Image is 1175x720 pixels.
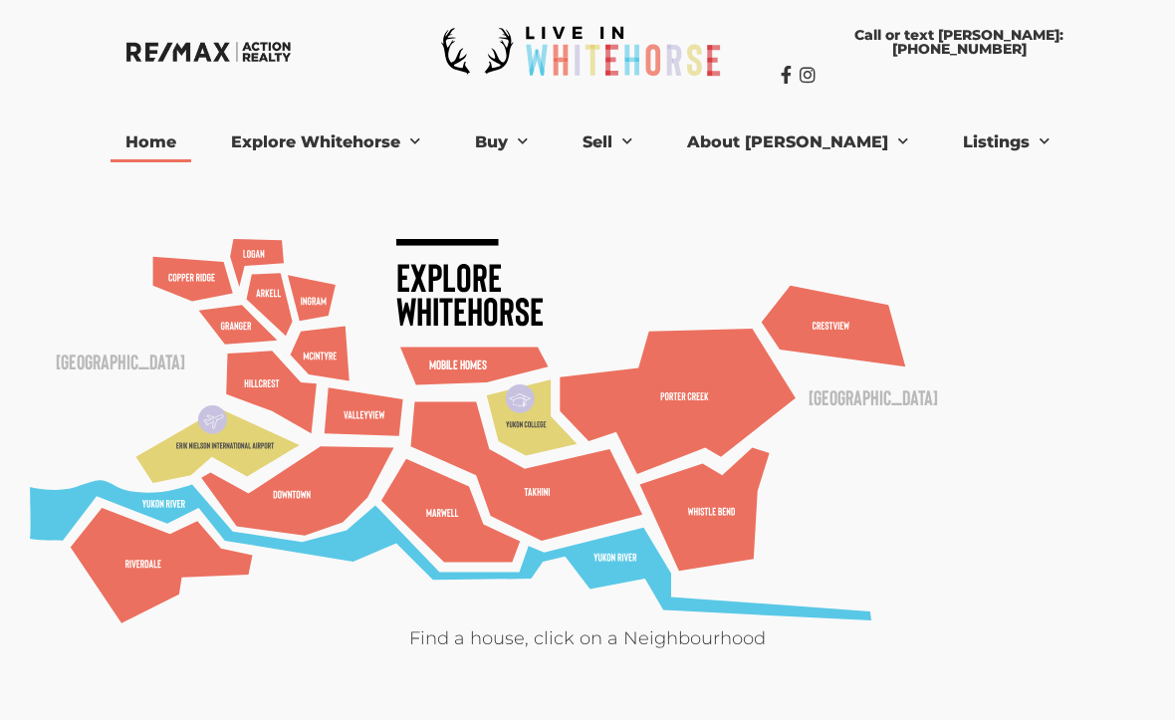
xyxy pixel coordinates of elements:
text: Mobile Homes [429,357,487,372]
a: Home [111,122,191,162]
text: Whitehorse [396,287,544,334]
a: Sell [568,122,647,162]
a: Listings [948,122,1064,162]
text: [GEOGRAPHIC_DATA] [809,384,938,409]
nav: Menu [40,122,1135,162]
text: Explore [396,253,502,300]
span: Call or text [PERSON_NAME]: [PHONE_NUMBER] [801,28,1117,56]
text: [GEOGRAPHIC_DATA] [56,349,185,373]
a: Explore Whitehorse [216,122,435,162]
a: Call or text [PERSON_NAME]: [PHONE_NUMBER] [781,18,1137,66]
a: Buy [460,122,543,162]
a: About [PERSON_NAME] [672,122,923,162]
p: Find a house, click on a Neighbourhood [30,625,1145,652]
